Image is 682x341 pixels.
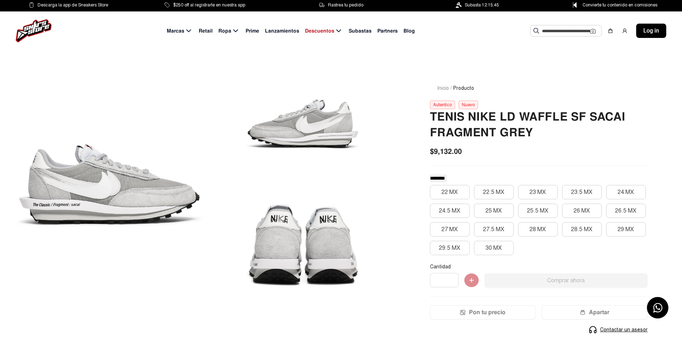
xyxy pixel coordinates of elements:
img: Cámara [590,28,596,34]
span: Subasta 12:15:45 [465,1,499,9]
button: Comprar ahora [484,273,648,288]
span: Subastas [349,27,372,35]
button: 28.5 MX [562,222,602,237]
img: Agregar al carrito [464,273,479,288]
button: 30 MX [474,241,514,255]
button: 22 MX [430,185,470,199]
p: Cantidad [430,264,648,270]
button: 27.5 MX [474,222,514,237]
span: Descuentos [305,27,334,35]
span: Blog [403,27,415,35]
h2: Tenis Nike Ld Waffle Sf Sacai Fragment Grey [430,109,648,141]
button: 28 MX [518,222,558,237]
img: Buscar [533,28,539,34]
button: 29 MX [606,222,646,237]
img: Icon.png [460,310,465,315]
button: 25 MX [474,204,514,218]
span: Convierte tu contenido en comisiones [582,1,657,9]
a: Inicio [437,85,449,91]
button: 22.5 MX [474,185,514,199]
span: / [450,84,452,92]
button: 24 MX [606,185,646,199]
span: $250 off al registrarte en nuestra app [173,1,245,9]
button: 26.5 MX [606,204,646,218]
img: wallet-05.png [580,310,585,315]
span: Ropa [218,27,231,35]
button: 24.5 MX [430,204,470,218]
span: Marcas [167,27,184,35]
button: 23.5 MX [562,185,602,199]
span: $9,132.00 [430,146,462,157]
div: Autentico [430,101,455,109]
span: Lanzamientos [265,27,299,35]
img: logo [16,19,52,42]
button: 26 MX [562,204,602,218]
span: Contactar un asesor [600,326,648,333]
img: shopping [608,28,613,34]
span: Rastrea tu pedido [328,1,363,9]
button: 23 MX [518,185,558,199]
span: Partners [377,27,398,35]
span: Producto [453,84,474,92]
span: Retail [199,27,213,35]
span: Descarga la app de Sneakers Store [38,1,108,9]
button: Pon tu precio [430,305,536,320]
img: Control Point Icon [570,2,579,8]
img: user [622,28,628,34]
button: 29.5 MX [430,241,470,255]
button: Apartar [542,305,648,320]
div: Nuevo [459,101,478,109]
span: Log in [643,26,659,35]
button: 25.5 MX [518,204,558,218]
span: Prime [246,27,259,35]
button: 27 MX [430,222,470,237]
